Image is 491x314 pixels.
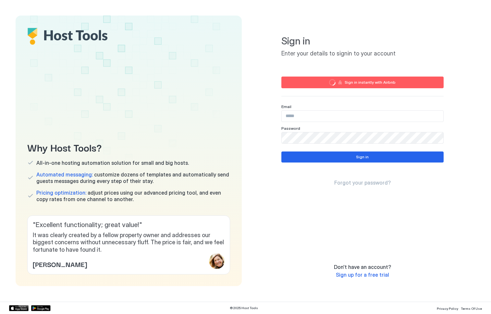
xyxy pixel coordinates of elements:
[33,232,225,254] span: It was clearly created by a fellow property owner and addresses our biggest concerns without unne...
[461,305,482,311] a: Terms Of Use
[33,221,225,229] span: " Excellent functionality; great value! "
[336,272,389,278] a: Sign up for a free trial
[281,151,444,163] button: Sign in
[36,160,189,166] span: All-in-one hosting automation solution for small and big hosts.
[230,306,258,310] span: © 2025 Host Tools
[329,79,336,86] div: loading
[281,35,444,47] span: Sign in
[36,189,230,202] span: adjust prices using our advanced pricing tool, and even copy rates from one channel to another.
[36,171,230,184] span: customize dozens of templates and automatically send guests messages during every step of their s...
[334,264,391,270] span: Don't have an account?
[281,77,444,88] button: loadingSign in instantly with Airbnb
[281,104,291,109] span: Email
[437,307,458,310] span: Privacy Policy
[282,111,443,122] input: Input Field
[282,132,443,143] input: Input Field
[36,171,93,178] span: Automated messaging:
[345,79,396,85] div: Sign in instantly with Airbnb
[36,189,86,196] span: Pricing optimization:
[281,126,300,131] span: Password
[9,305,29,311] a: App Store
[461,307,482,310] span: Terms Of Use
[33,259,87,269] span: [PERSON_NAME]
[27,140,230,154] span: Why Host Tools?
[31,305,51,311] a: Google Play Store
[334,179,391,186] a: Forgot your password?
[437,305,458,311] a: Privacy Policy
[281,50,444,57] span: Enter your details to signin to your account
[209,253,225,269] div: profile
[356,154,369,160] div: Sign in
